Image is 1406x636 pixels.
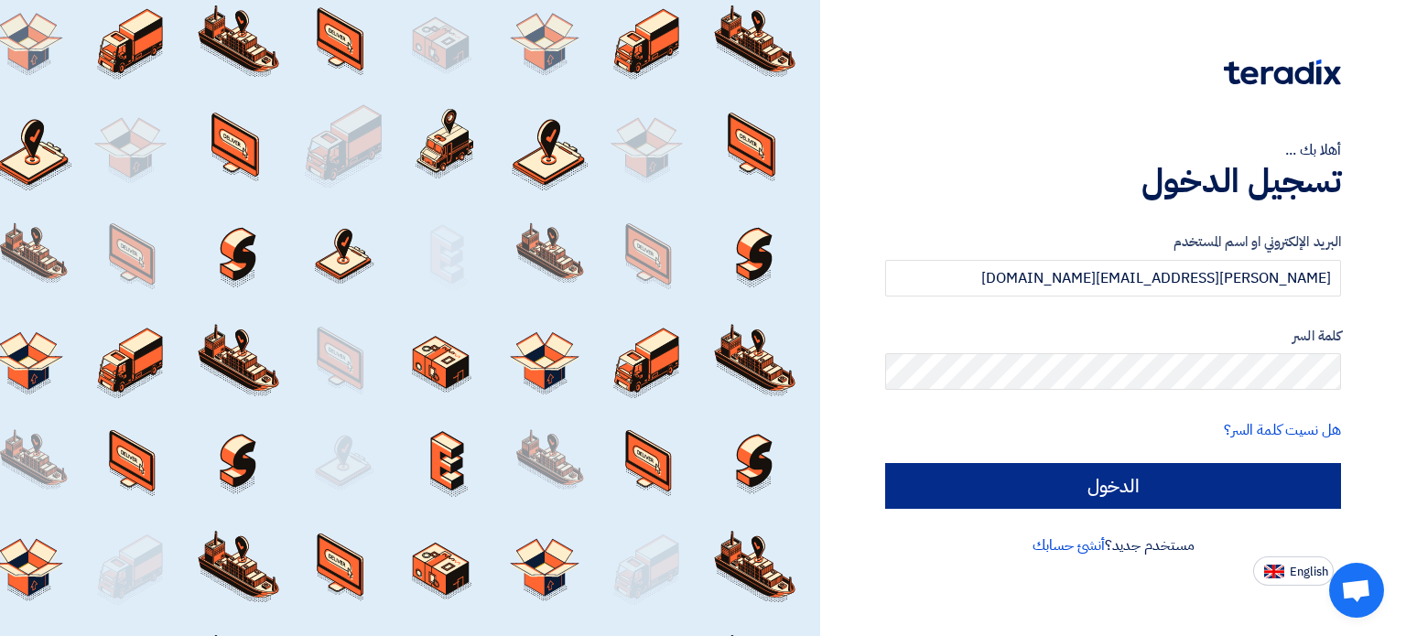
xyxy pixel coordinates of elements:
input: أدخل بريد العمل الإلكتروني او اسم المستخدم الخاص بك ... [885,260,1341,296]
img: Teradix logo [1224,59,1341,85]
img: en-US.png [1264,565,1284,578]
label: كلمة السر [885,326,1341,347]
label: البريد الإلكتروني او اسم المستخدم [885,232,1341,253]
a: أنشئ حسابك [1033,534,1105,556]
a: هل نسيت كلمة السر؟ [1224,419,1341,441]
h1: تسجيل الدخول [885,161,1341,201]
div: Open chat [1329,563,1384,618]
div: أهلا بك ... [885,139,1341,161]
button: English [1253,556,1334,586]
span: English [1290,566,1328,578]
input: الدخول [885,463,1341,509]
div: مستخدم جديد؟ [885,534,1341,556]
